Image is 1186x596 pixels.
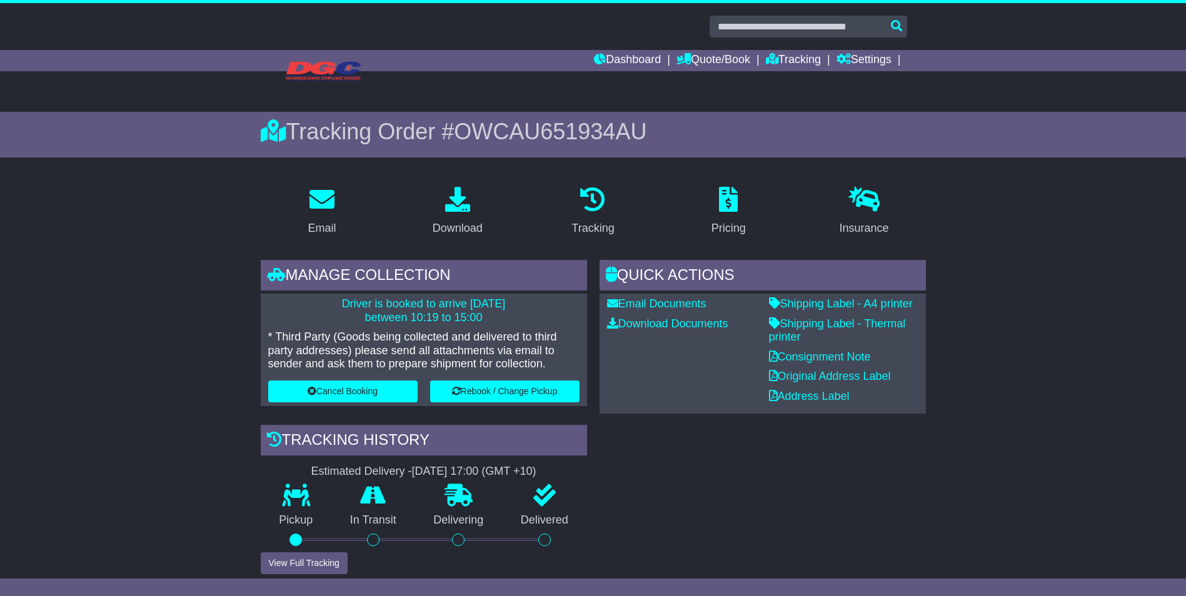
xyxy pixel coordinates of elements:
[308,220,336,237] div: Email
[607,317,728,330] a: Download Documents
[261,260,587,294] div: Manage collection
[703,182,754,241] a: Pricing
[268,380,418,402] button: Cancel Booking
[261,118,926,145] div: Tracking Order #
[268,297,580,324] p: Driver is booked to arrive [DATE] between 10:19 to 15:00
[502,514,587,527] p: Delivered
[454,119,646,144] span: OWCAU651934AU
[261,514,332,527] p: Pickup
[425,182,491,241] a: Download
[607,297,706,310] a: Email Documents
[769,370,891,382] a: Original Address Label
[430,380,580,402] button: Rebook / Change Pickup
[832,182,897,241] a: Insurance
[840,220,889,237] div: Insurance
[415,514,503,527] p: Delivering
[261,465,587,479] div: Estimated Delivery -
[433,220,483,237] div: Download
[261,425,587,459] div: Tracking history
[676,50,750,71] a: Quote/Book
[299,182,344,241] a: Email
[563,182,622,241] a: Tracking
[268,330,580,371] p: * Third Party (Goods being collected and delivered to third party addresses) please send all atta...
[571,220,614,237] div: Tracking
[600,260,926,294] div: Quick Actions
[769,317,906,344] a: Shipping Label - Thermal printer
[331,514,415,527] p: In Transit
[711,220,746,237] div: Pricing
[837,50,892,71] a: Settings
[594,50,661,71] a: Dashboard
[412,465,536,479] div: [DATE] 17:00 (GMT +10)
[769,390,850,402] a: Address Label
[769,350,871,363] a: Consignment Note
[766,50,821,71] a: Tracking
[261,552,348,574] button: View Full Tracking
[769,297,913,310] a: Shipping Label - A4 printer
